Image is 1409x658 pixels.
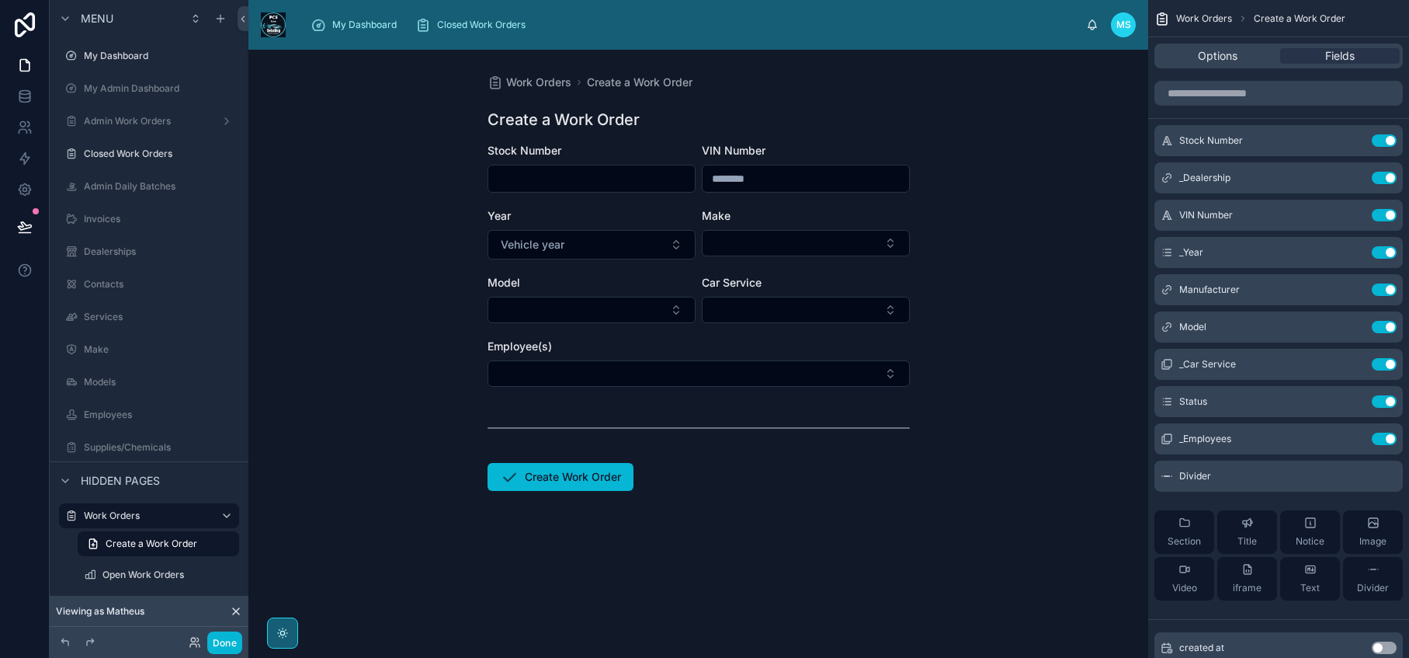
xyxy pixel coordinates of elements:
[78,531,239,556] a: Create a Work Order
[1179,172,1230,184] span: _Dealership
[1179,321,1206,333] span: Model
[1179,433,1231,445] span: _Employees
[84,311,236,323] label: Services
[1154,557,1214,601] button: Video
[84,441,236,454] label: Supplies/Chemicals
[59,239,239,264] a: Dealerships
[1179,246,1203,259] span: _Year
[587,75,692,90] a: Create a Work Order
[501,237,564,252] span: Vehicle year
[84,180,236,193] label: Admin Daily Batches
[1168,535,1201,548] span: Section
[488,360,910,387] button: Select Button
[488,230,696,259] button: Select Button
[1254,12,1345,25] span: Create a Work Order
[102,569,236,581] label: Open Work Orders
[59,272,239,297] a: Contacts
[488,109,640,131] h1: Create a Work Order
[84,50,236,62] label: My Dashboard
[1280,557,1340,601] button: Text
[1280,510,1340,554] button: Notice
[1296,535,1324,548] span: Notice
[1300,582,1320,594] span: Text
[59,76,239,101] a: My Admin Dashboard
[59,435,239,460] a: Supplies/Chemicals
[1179,470,1211,482] span: Divider
[506,75,571,90] span: Work Orders
[59,141,239,166] a: Closed Work Orders
[1172,582,1197,594] span: Video
[207,632,242,654] button: Done
[78,562,239,587] a: Open Work Orders
[84,376,236,388] label: Models
[702,144,765,157] span: VIN Number
[298,8,1086,42] div: scrollable content
[1359,535,1386,548] span: Image
[702,230,910,256] button: Select Button
[488,339,552,353] span: Employee(s)
[702,297,910,323] button: Select Button
[1116,19,1131,31] span: MS
[81,473,160,489] span: Hidden pages
[1179,284,1240,296] span: Manufacturer
[1343,510,1403,554] button: Image
[84,343,236,356] label: Make
[702,209,731,222] span: Make
[488,209,511,222] span: Year
[84,82,236,95] label: My Admin Dashboard
[59,370,239,395] a: Models
[1154,510,1214,554] button: Section
[106,538,197,550] span: Create a Work Order
[59,337,239,362] a: Make
[59,305,239,329] a: Services
[1198,48,1237,64] span: Options
[332,19,397,31] span: My Dashboard
[702,276,762,289] span: Car Service
[1179,358,1236,371] span: _Car Service
[437,19,526,31] span: Closed Work Orders
[84,245,236,258] label: Dealerships
[84,409,236,421] label: Employees
[488,144,561,157] span: Stock Number
[1176,12,1232,25] span: Work Orders
[1179,134,1243,147] span: Stock Number
[261,12,286,37] img: App logo
[1357,582,1389,594] span: Divider
[1325,48,1355,64] span: Fields
[59,503,239,528] a: Work Orders
[59,174,239,199] a: Admin Daily Batches
[1179,395,1207,408] span: Status
[306,11,408,39] a: My Dashboard
[84,510,208,522] label: Work Orders
[1343,557,1403,601] button: Divider
[1217,557,1277,601] button: iframe
[81,11,113,26] span: Menu
[1217,510,1277,554] button: Title
[59,207,239,232] a: Invoices
[1179,209,1233,221] span: VIN Number
[1233,582,1262,594] span: iframe
[411,11,536,39] a: Closed Work Orders
[84,213,236,225] label: Invoices
[488,276,520,289] span: Model
[78,594,239,618] a: Missing Daily Batch
[56,605,144,618] span: Viewing as Matheus
[488,75,571,90] a: Work Orders
[59,109,239,134] a: Admin Work Orders
[84,148,236,160] label: Closed Work Orders
[84,115,214,127] label: Admin Work Orders
[488,297,696,323] button: Select Button
[488,463,633,491] button: Create Work Order
[59,44,239,68] a: My Dashboard
[1237,535,1257,548] span: Title
[59,402,239,427] a: Employees
[84,278,236,291] label: Contacts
